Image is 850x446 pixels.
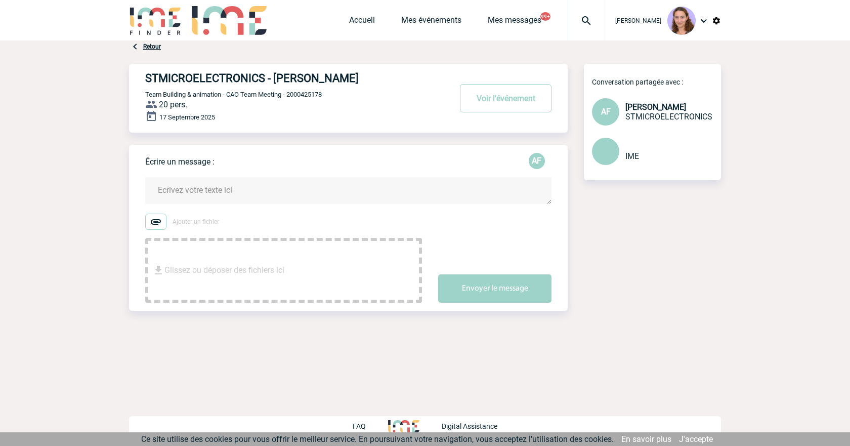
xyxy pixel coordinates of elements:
a: Mes messages [488,15,541,29]
p: AF [529,153,545,169]
span: Ajouter un fichier [173,218,219,225]
img: IME-Finder [129,6,182,35]
p: Digital Assistance [442,422,497,430]
button: 99+ [540,12,550,21]
p: Conversation partagée avec : [592,78,721,86]
a: Accueil [349,15,375,29]
span: [PERSON_NAME] [625,102,686,112]
span: Glissez ou déposer des fichiers ici [164,245,284,296]
button: Envoyer le message [438,274,551,303]
a: FAQ [353,421,388,430]
span: [PERSON_NAME] [615,17,661,24]
span: IME [625,151,639,161]
button: Voir l'événement [460,84,551,112]
img: http://www.idealmeetingsevents.fr/ [388,420,419,432]
a: J'accepte [679,434,713,444]
a: Mes événements [401,15,461,29]
img: file_download.svg [152,264,164,276]
span: STMICROELECTRONICS [625,112,712,121]
h4: STMICROELECTRONICS - [PERSON_NAME] [145,72,421,85]
a: Retour [143,43,161,50]
p: FAQ [353,422,366,430]
span: Ce site utilise des cookies pour vous offrir le meilleur service. En poursuivant votre navigation... [141,434,614,444]
span: AF [601,107,611,116]
div: Aline FISCHER [529,153,545,169]
span: 17 Septembre 2025 [159,113,215,121]
span: 20 pers. [159,100,187,109]
span: Team Building & animation - CAO Team Meeting - 2000425178 [145,91,322,98]
a: En savoir plus [621,434,671,444]
img: 101030-1.png [667,7,696,35]
p: Écrire un message : [145,157,215,167]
